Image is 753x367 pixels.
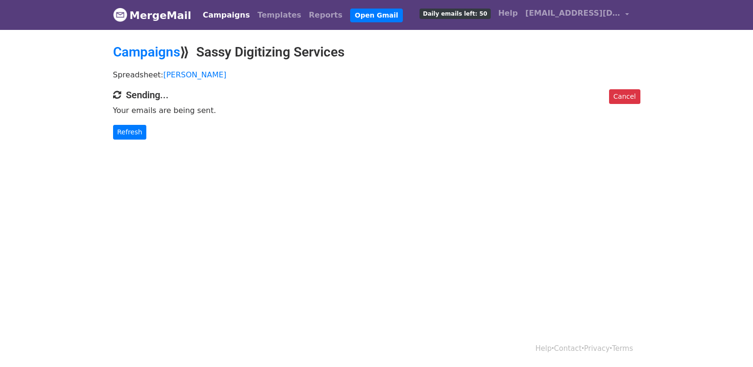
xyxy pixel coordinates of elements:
a: Refresh [113,125,147,140]
p: Spreadsheet: [113,70,640,80]
a: [EMAIL_ADDRESS][DOMAIN_NAME] [522,4,633,26]
a: Campaigns [199,6,254,25]
a: Contact [554,344,581,353]
a: MergeMail [113,5,191,25]
a: Privacy [584,344,610,353]
img: MergeMail logo [113,8,127,22]
a: Help [495,4,522,23]
a: Open Gmail [350,9,403,22]
a: Cancel [609,89,640,104]
a: Terms [612,344,633,353]
a: Reports [305,6,346,25]
h4: Sending... [113,89,640,101]
a: [PERSON_NAME] [163,70,227,79]
p: Your emails are being sent. [113,105,640,115]
span: Daily emails left: 50 [419,9,490,19]
span: [EMAIL_ADDRESS][DOMAIN_NAME] [525,8,620,19]
h2: ⟫ Sassy Digitizing Services [113,44,640,60]
a: Templates [254,6,305,25]
a: Help [535,344,552,353]
a: Daily emails left: 50 [416,4,494,23]
a: Campaigns [113,44,180,60]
